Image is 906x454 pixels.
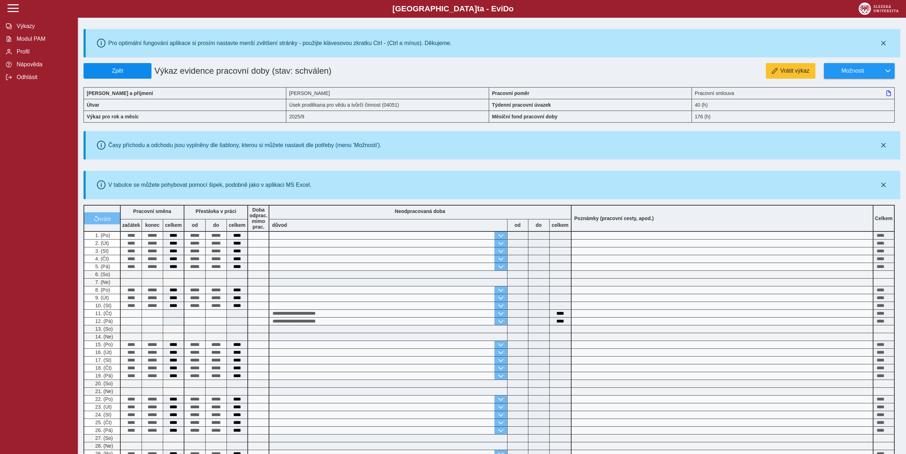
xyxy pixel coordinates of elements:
[94,420,112,425] span: 25. (Čt)
[94,334,113,340] span: 14. (Ne)
[87,68,148,74] span: Zpět
[142,222,163,228] b: konec
[94,427,113,433] span: 26. (Pá)
[692,87,895,99] div: Pracovní smlouva
[94,256,109,262] span: 4. (Čt)
[94,279,110,285] span: 7. (Ne)
[163,222,184,228] b: celkem
[286,99,489,111] div: Úsek proděkana pro vědu a tvůrčí činnost (04051)
[195,208,236,214] b: Přestávka v práci
[133,208,171,214] b: Pracovní směna
[692,99,895,111] div: 40 (h)
[550,222,571,228] b: celkem
[94,232,110,238] span: 1. (Po)
[151,63,424,79] h1: Výkaz evidence pracovní doby (stav: schválen)
[830,68,876,74] span: Možnosti
[94,295,109,301] span: 9. (Út)
[250,207,268,230] b: Doba odprac. mimo prac.
[94,396,113,402] span: 22. (Po)
[87,90,153,96] b: [PERSON_NAME] a příjmení
[94,248,109,254] span: 3. (St)
[99,215,111,221] span: vrátit
[492,90,529,96] b: Pracovní poměr
[206,222,226,228] b: do
[227,222,247,228] b: celkem
[94,318,113,324] span: 12. (Pá)
[780,68,809,74] span: Vrátit výkaz
[94,373,113,379] span: 19. (Pá)
[286,111,489,123] div: 2025/9
[94,349,112,355] span: 16. (Út)
[94,264,110,269] span: 5. (Pá)
[108,142,382,148] div: Časy příchodu a odchodu jsou vyplněny dle šablony, kterou si můžete nastavit dle potřeby (menu 'M...
[94,388,113,394] span: 21. (Ne)
[15,23,72,29] span: Výkazy
[528,222,549,228] b: do
[84,212,120,224] button: vrátit
[15,74,72,80] span: Odhlásit
[395,208,445,214] b: Neodpracovaná doba
[94,326,113,332] span: 13. (So)
[94,271,110,277] span: 6. (So)
[492,102,551,108] b: Týdenní pracovní úvazek
[503,4,509,13] span: D
[21,4,885,13] b: [GEOGRAPHIC_DATA] a - Evi
[509,4,514,13] span: o
[94,412,111,417] span: 24. (St)
[477,4,480,13] span: t
[108,182,311,188] div: V tabulce se můžete pohybovat pomocí šipek, podobně jako v aplikaci MS Excel.
[94,365,112,371] span: 18. (Čt)
[94,240,109,246] span: 2. (Út)
[94,443,113,449] span: 28. (Ne)
[94,303,111,308] span: 10. (St)
[15,61,72,68] span: Nápověda
[94,357,111,363] span: 17. (St)
[692,111,895,123] div: 176 (h)
[15,49,72,55] span: Profil
[875,215,893,221] b: Celkem
[824,63,881,79] button: Možnosti
[859,2,899,15] img: logo_web_su.png
[508,222,528,228] b: od
[766,63,815,79] button: Vrátit výkaz
[286,87,489,99] div: [PERSON_NAME]
[87,102,99,108] b: Útvar
[87,114,139,119] b: Výkaz pro rok a měsíc
[94,310,112,316] span: 11. (Čt)
[108,40,452,46] div: Pro optimální fungování aplikace si prosím nastavte menší zvětšení stránky - použijte klávesovou ...
[94,404,112,410] span: 23. (Út)
[15,36,72,42] span: Modul PAM
[572,215,657,221] b: Poznámky (pracovní cesty, apod.)
[121,222,142,228] b: začátek
[94,435,113,441] span: 27. (So)
[184,222,205,228] b: od
[94,381,113,386] span: 20. (So)
[492,114,557,119] b: Měsíční fond pracovní doby
[94,287,110,293] span: 8. (Po)
[272,222,287,228] b: důvod
[94,342,113,347] span: 15. (Po)
[84,63,151,79] button: Zpět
